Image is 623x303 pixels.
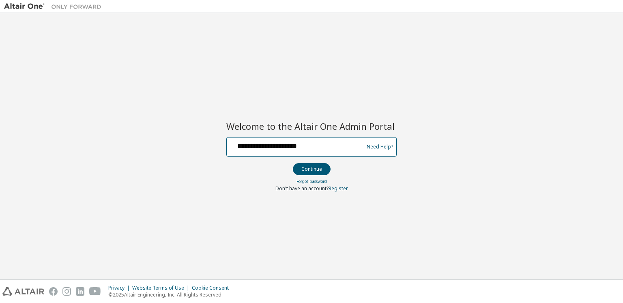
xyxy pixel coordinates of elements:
[2,287,44,296] img: altair_logo.svg
[49,287,58,296] img: facebook.svg
[367,146,393,147] a: Need Help?
[293,163,331,175] button: Continue
[108,291,234,298] p: © 2025 Altair Engineering, Inc. All Rights Reserved.
[132,285,192,291] div: Website Terms of Use
[226,120,397,132] h2: Welcome to the Altair One Admin Portal
[108,285,132,291] div: Privacy
[275,185,329,192] span: Don't have an account?
[89,287,101,296] img: youtube.svg
[296,178,327,184] a: Forgot password
[4,2,105,11] img: Altair One
[76,287,84,296] img: linkedin.svg
[62,287,71,296] img: instagram.svg
[192,285,234,291] div: Cookie Consent
[329,185,348,192] a: Register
